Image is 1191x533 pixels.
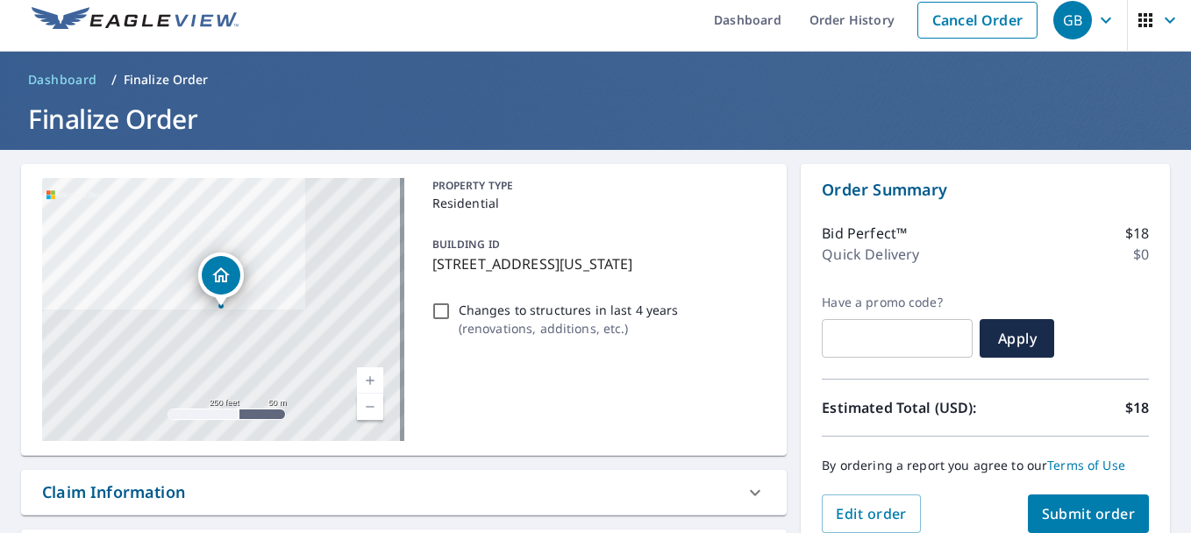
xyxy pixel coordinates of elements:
[822,295,973,310] label: Have a promo code?
[822,223,907,244] p: Bid Perfect™
[357,367,383,394] a: Current Level 17, Zoom In
[994,329,1040,348] span: Apply
[822,397,985,418] p: Estimated Total (USD):
[21,66,1170,94] nav: breadcrumb
[21,470,787,515] div: Claim Information
[111,69,117,90] li: /
[822,494,921,533] button: Edit order
[459,301,679,319] p: Changes to structures in last 4 years
[980,319,1054,358] button: Apply
[917,2,1038,39] a: Cancel Order
[1125,397,1149,418] p: $18
[1047,457,1125,473] a: Terms of Use
[198,252,244,307] div: Dropped pin, building 1, Residential property, 2281 Cape Arbor Dr Virginia Beach, VA 23451
[432,178,760,194] p: PROPERTY TYPE
[1042,504,1136,523] span: Submit order
[124,71,209,89] p: Finalize Order
[822,244,919,265] p: Quick Delivery
[459,319,679,338] p: ( renovations, additions, etc. )
[432,194,760,212] p: Residential
[1028,494,1150,533] button: Submit order
[21,66,104,94] a: Dashboard
[822,178,1149,202] p: Order Summary
[432,237,500,252] p: BUILDING ID
[28,71,97,89] span: Dashboard
[1125,223,1149,244] p: $18
[21,101,1170,137] h1: Finalize Order
[432,253,760,274] p: [STREET_ADDRESS][US_STATE]
[1053,1,1092,39] div: GB
[822,458,1149,473] p: By ordering a report you agree to our
[836,504,907,523] span: Edit order
[1133,244,1149,265] p: $0
[357,394,383,420] a: Current Level 17, Zoom Out
[42,480,185,504] div: Claim Information
[32,7,239,33] img: EV Logo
